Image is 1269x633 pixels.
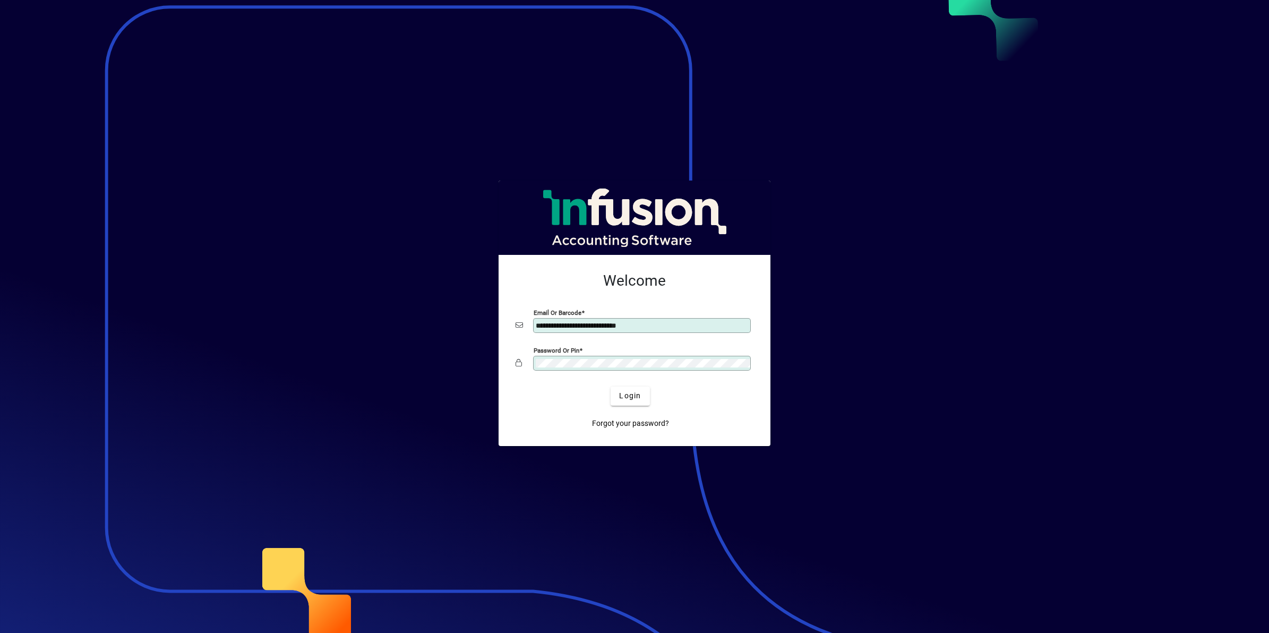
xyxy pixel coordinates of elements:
[588,414,673,433] a: Forgot your password?
[534,346,579,354] mat-label: Password or Pin
[516,272,753,290] h2: Welcome
[611,387,649,406] button: Login
[534,309,581,316] mat-label: Email or Barcode
[592,418,669,429] span: Forgot your password?
[619,390,641,401] span: Login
